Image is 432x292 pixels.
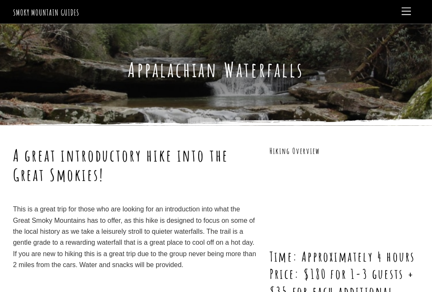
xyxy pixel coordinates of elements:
[270,146,419,157] h3: Hiking Overview
[13,7,79,18] a: Smoky Mountain Guides
[398,3,415,20] a: Menu
[13,205,256,268] span: This is a great trip for those who are looking for an introduction into what the Great Smoky Moun...
[13,57,419,82] h1: Appalachian Waterfalls
[13,146,257,184] h1: A great introductory hike into the Great Smokies!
